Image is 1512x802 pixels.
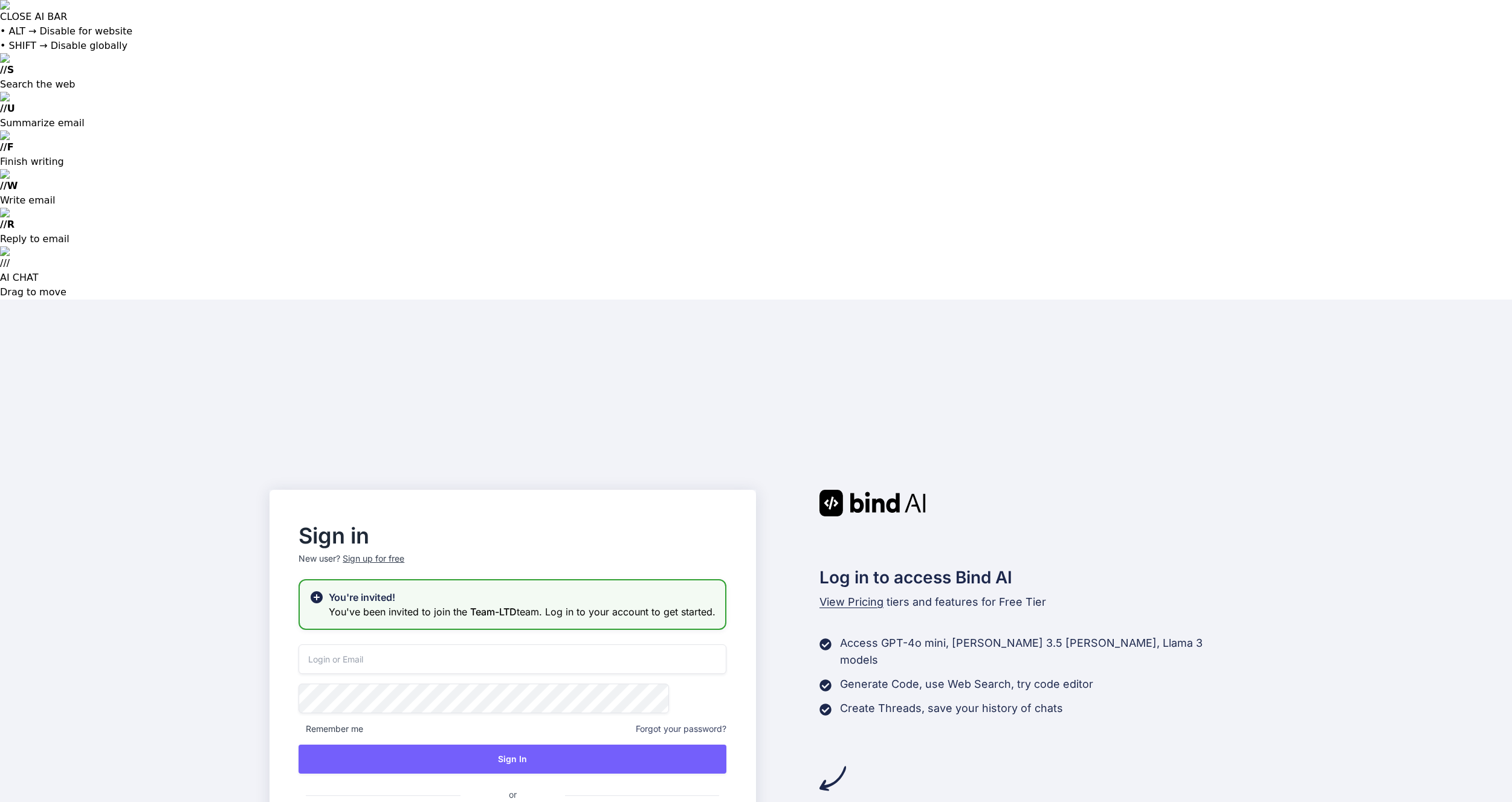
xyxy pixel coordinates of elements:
p: Access GPT-4o mini, [PERSON_NAME] 3.5 [PERSON_NAME], Llama 3 models [840,635,1243,669]
p: tiers and features for Free Tier [819,594,1243,611]
p: New user? [299,553,726,579]
img: Bind AI logo [819,490,926,516]
h2: You're invited! [329,590,716,605]
img: arrow [819,765,846,792]
button: Sign In [299,745,726,774]
h2: Sign in [299,526,726,545]
span: Remember me [299,723,363,735]
div: Sign up for free [343,553,404,565]
p: Generate Code, use Web Search, try code editor [840,676,1093,693]
h3: You've been invited to join the team. Log in to your account to get started. [329,605,716,619]
span: Team-LTD [470,606,517,618]
span: View Pricing [819,595,884,608]
p: Create Threads, save your history of chats [840,700,1063,717]
h2: Log in to access Bind AI [819,565,1243,590]
input: Login or Email [299,644,726,674]
span: Forgot your password? [636,723,726,735]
